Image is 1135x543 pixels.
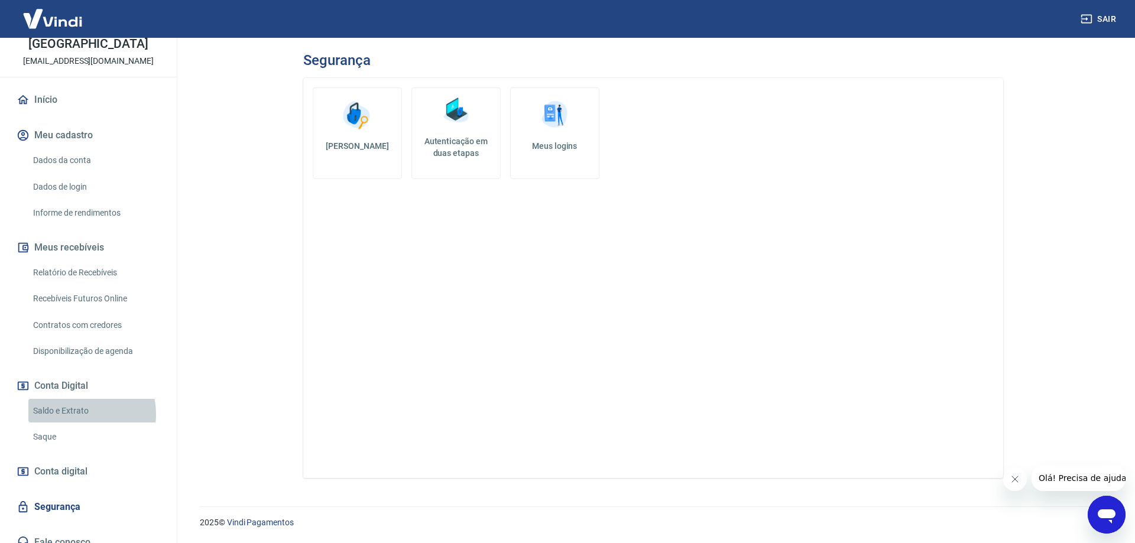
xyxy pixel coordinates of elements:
[411,87,501,179] a: Autenticação em duas etapas
[28,261,163,285] a: Relatório de Recebíveis
[14,235,163,261] button: Meus recebíveis
[14,459,163,485] a: Conta digital
[7,8,99,18] span: Olá! Precisa de ajuda?
[520,140,589,152] h5: Meus logins
[227,518,294,527] a: Vindi Pagamentos
[28,287,163,311] a: Recebíveis Futuros Online
[1088,496,1126,534] iframe: Botão para abrir a janela de mensagens
[23,55,154,67] p: [EMAIL_ADDRESS][DOMAIN_NAME]
[14,1,91,37] img: Vindi
[9,25,167,50] p: [PERSON_NAME] [GEOGRAPHIC_DATA]
[28,201,163,225] a: Informe de rendimentos
[14,122,163,148] button: Meu cadastro
[339,97,375,133] img: Alterar senha
[313,87,402,179] a: [PERSON_NAME]
[417,135,495,159] h5: Autenticação em duas etapas
[1003,467,1027,491] iframe: Fechar mensagem
[323,140,392,152] h5: [PERSON_NAME]
[438,93,474,128] img: Autenticação em duas etapas
[200,516,1107,529] p: 2025 ©
[28,425,163,449] a: Saque
[34,463,87,480] span: Conta digital
[14,494,163,520] a: Segurança
[14,87,163,113] a: Início
[28,313,163,337] a: Contratos com credores
[14,373,163,399] button: Conta Digital
[1032,465,1126,491] iframe: Mensagem da empresa
[28,399,163,423] a: Saldo e Extrato
[28,175,163,199] a: Dados de login
[537,97,572,133] img: Meus logins
[1078,8,1121,30] button: Sair
[510,87,599,179] a: Meus logins
[28,339,163,363] a: Disponibilização de agenda
[28,148,163,173] a: Dados da conta
[303,52,370,69] h3: Segurança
